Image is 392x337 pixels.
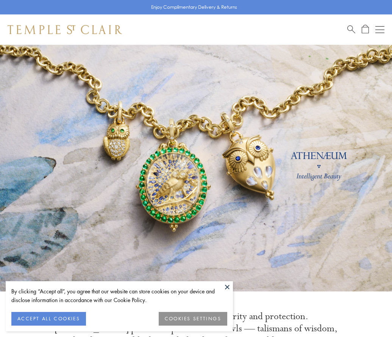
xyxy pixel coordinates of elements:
[11,287,227,304] div: By clicking “Accept all”, you agree that our website can store cookies on your device and disclos...
[8,25,122,34] img: Temple St. Clair
[159,312,227,326] button: COOKIES SETTINGS
[11,312,86,326] button: ACCEPT ALL COOKIES
[362,25,369,34] a: Open Shopping Bag
[151,3,237,11] p: Enjoy Complimentary Delivery & Returns
[347,25,355,34] a: Search
[375,25,384,34] button: Open navigation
